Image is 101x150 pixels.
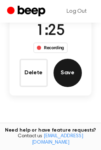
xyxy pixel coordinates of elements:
div: Recording [33,42,68,53]
button: Delete Audio Record [19,59,48,87]
span: Contact us [4,133,97,146]
a: Beep [7,5,47,18]
a: Log Out [60,3,94,20]
button: Save Audio Record [54,59,82,87]
a: [EMAIL_ADDRESS][DOMAIN_NAME] [32,134,83,145]
span: 1:25 [36,24,64,39]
